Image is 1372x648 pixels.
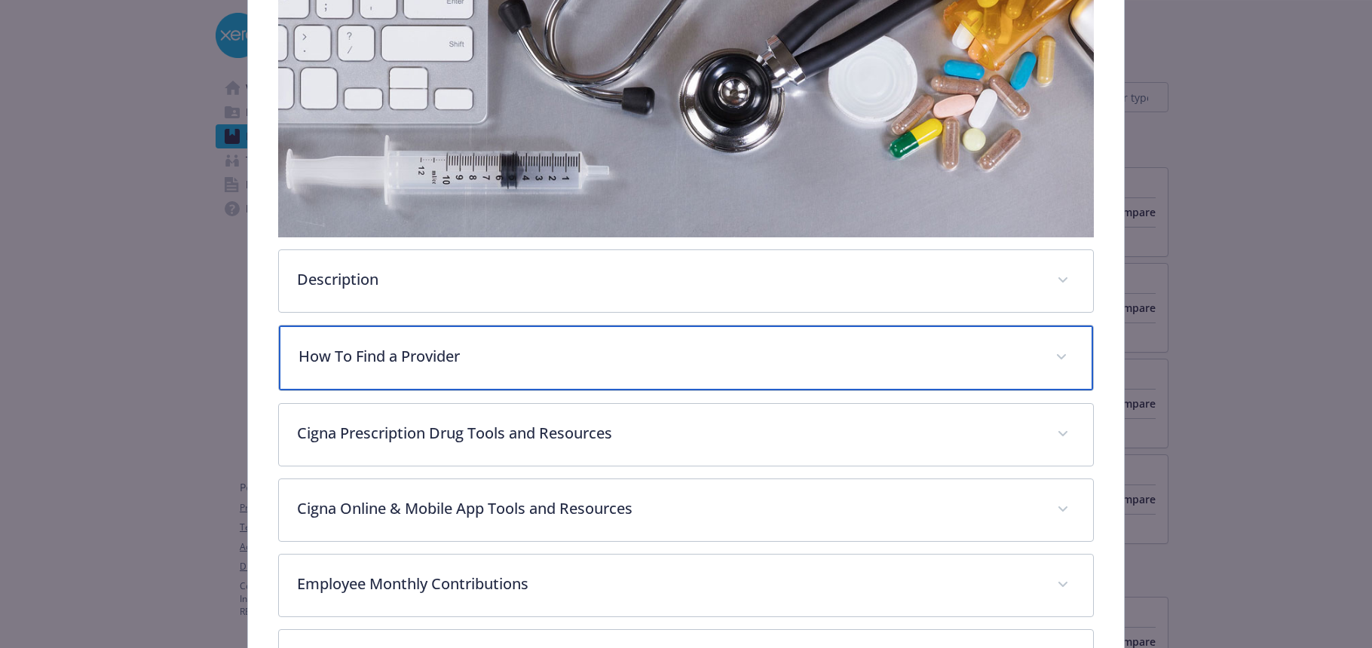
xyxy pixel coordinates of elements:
p: Cigna Online & Mobile App Tools and Resources [297,497,1040,520]
div: Employee Monthly Contributions [279,555,1094,616]
div: Description [279,250,1094,312]
p: How To Find a Provider [299,345,1038,368]
p: Cigna Prescription Drug Tools and Resources [297,422,1040,445]
p: Employee Monthly Contributions [297,573,1040,595]
p: Description [297,268,1040,291]
div: How To Find a Provider [279,326,1094,390]
div: Cigna Online & Mobile App Tools and Resources [279,479,1094,541]
div: Cigna Prescription Drug Tools and Resources [279,404,1094,466]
